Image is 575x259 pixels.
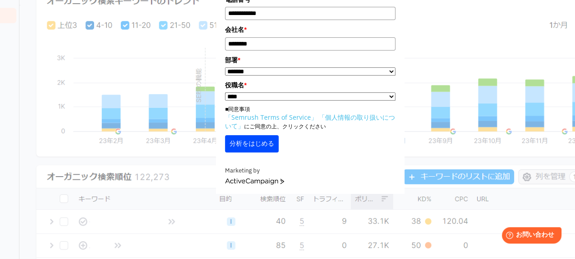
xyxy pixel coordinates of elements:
p: ■同意事項 にご同意の上、クリックください [225,105,395,131]
label: 役職名 [225,80,395,90]
a: 「Semrush Terms of Service」 [225,113,317,122]
label: 部署 [225,55,395,65]
button: 分析をはじめる [225,135,279,152]
label: 会社名 [225,25,395,35]
iframe: Help widget launcher [494,223,565,249]
div: Marketing by [225,166,395,176]
a: 「個人情報の取り扱いについて」 [225,113,395,130]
